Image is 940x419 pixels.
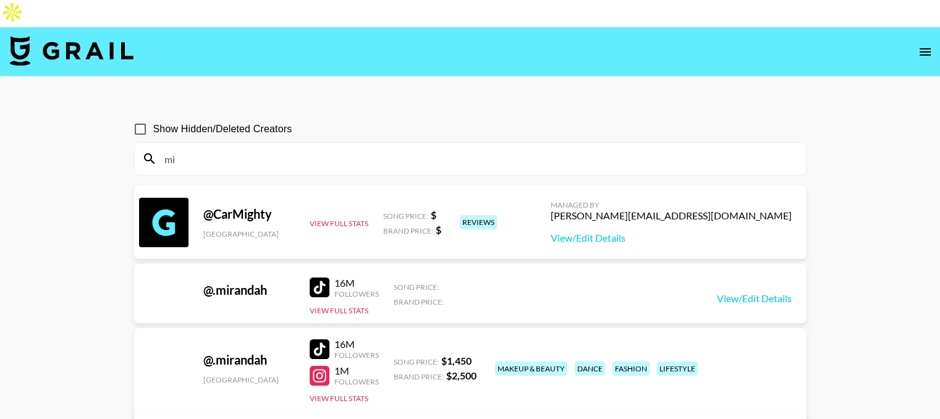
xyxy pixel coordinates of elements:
[460,215,497,229] div: reviews
[551,232,792,244] a: View/Edit Details
[334,365,379,377] div: 1M
[913,40,938,64] button: open drawer
[334,277,379,289] div: 16M
[310,306,368,315] button: View Full Stats
[157,149,798,169] input: Search by User Name
[446,370,476,381] strong: $ 2,500
[575,362,605,376] div: dance
[203,206,295,222] div: @ CarMighty
[717,292,792,305] a: View/Edit Details
[334,338,379,350] div: 16M
[551,209,792,222] div: [PERSON_NAME][EMAIL_ADDRESS][DOMAIN_NAME]
[394,282,439,292] span: Song Price:
[203,229,295,239] div: [GEOGRAPHIC_DATA]
[394,297,444,307] span: Brand Price:
[334,289,379,298] div: Followers
[394,357,439,366] span: Song Price:
[203,375,295,384] div: [GEOGRAPHIC_DATA]
[383,226,433,235] span: Brand Price:
[431,209,436,221] strong: $
[551,200,792,209] div: Managed By
[203,282,295,298] div: @ .mirandah
[203,352,295,368] div: @ .mirandah
[334,377,379,386] div: Followers
[394,372,444,381] span: Brand Price:
[10,36,133,66] img: Grail Talent
[436,224,441,235] strong: $
[612,362,650,376] div: fashion
[334,350,379,360] div: Followers
[441,355,472,366] strong: $ 1,450
[495,362,567,376] div: makeup & beauty
[310,219,368,228] button: View Full Stats
[153,122,292,137] span: Show Hidden/Deleted Creators
[310,394,368,403] button: View Full Stats
[657,362,698,376] div: lifestyle
[383,211,428,221] span: Song Price:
